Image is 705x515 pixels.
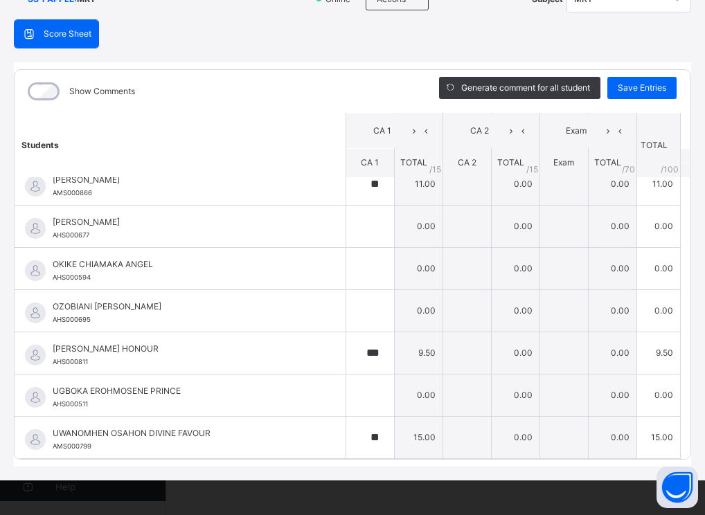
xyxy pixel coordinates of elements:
span: [PERSON_NAME] [53,216,314,228]
td: 0.00 [588,416,636,458]
span: TOTAL [400,157,427,168]
img: default.svg [25,429,46,450]
td: 0.00 [491,374,539,416]
td: 0.00 [491,416,539,458]
span: Generate comment for all student [461,82,590,94]
td: 11.00 [636,163,680,205]
button: Open asap [657,467,698,508]
img: default.svg [25,218,46,239]
span: [PERSON_NAME] HONOUR [53,343,314,355]
td: 9.50 [394,332,443,374]
td: 0.00 [636,374,680,416]
span: AHS000677 [53,231,89,239]
span: CA 2 [458,157,476,168]
span: UWANOMHEN OSAHON DIVINE FAVOUR [53,427,314,440]
td: 0.00 [394,205,443,247]
img: default.svg [25,176,46,197]
td: 15.00 [394,416,443,458]
td: 9.50 [636,332,680,374]
span: OZOBIANI [PERSON_NAME] [53,300,314,313]
td: 0.00 [491,332,539,374]
td: 0.00 [394,374,443,416]
span: CA 2 [454,125,506,137]
span: TOTAL [594,157,621,168]
th: TOTAL [636,113,680,177]
img: default.svg [25,260,46,281]
td: 15.00 [636,416,680,458]
td: 0.00 [588,247,636,289]
span: / 70 [622,163,635,175]
td: 11.00 [394,163,443,205]
td: 0.00 [636,247,680,289]
img: default.svg [25,387,46,408]
span: Exam [553,157,574,168]
span: TOTAL [497,157,524,168]
span: AHS000811 [53,358,88,365]
td: 0.00 [588,205,636,247]
span: Score Sheet [44,28,91,40]
span: Students [21,139,59,150]
span: AHS000695 [53,316,91,323]
td: 0.00 [588,374,636,416]
td: 0.00 [491,247,539,289]
span: /100 [661,163,679,175]
td: 0.00 [394,289,443,332]
td: 0.00 [491,289,539,332]
img: default.svg [25,302,46,323]
label: Show Comments [69,85,135,98]
span: [PERSON_NAME] [53,174,314,186]
td: 0.00 [588,289,636,332]
td: 0.00 [588,332,636,374]
span: AHS000594 [53,273,91,281]
span: Exam [551,125,603,137]
td: 0.00 [491,163,539,205]
span: AMS000799 [53,442,91,450]
span: CA 1 [361,157,379,168]
span: CA 1 [357,125,409,137]
td: 0.00 [636,205,680,247]
td: 0.00 [491,205,539,247]
span: Save Entries [618,82,666,94]
span: / 15 [526,163,538,175]
img: default.svg [25,345,46,365]
span: AMS000866 [53,189,92,197]
span: OKIKE CHIAMAKA ANGEL [53,258,314,271]
td: 0.00 [588,163,636,205]
span: UGBOKA EROHMOSENE PRINCE [53,385,314,397]
span: / 15 [429,163,441,175]
td: 0.00 [636,289,680,332]
td: 0.00 [394,247,443,289]
span: AHS000511 [53,400,88,408]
